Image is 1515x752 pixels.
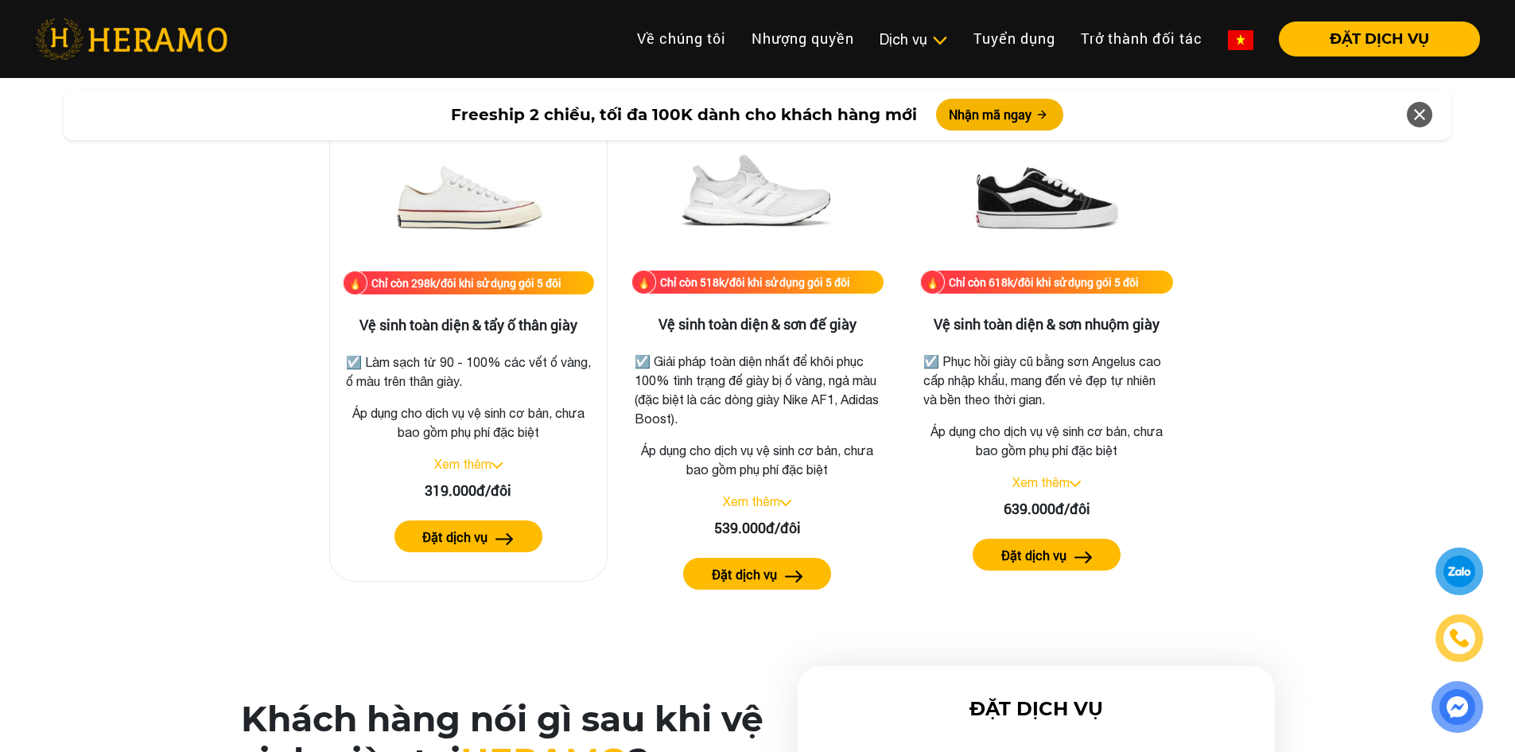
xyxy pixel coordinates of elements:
div: Chỉ còn 618k/đôi khi sử dụng gói 5 đôi [949,274,1139,290]
a: Đặt dịch vụ arrow [631,558,884,590]
button: Nhận mã ngay [936,99,1063,131]
div: 539.000đ/đôi [631,517,884,539]
a: Xem thêm [723,494,780,508]
img: fire.png [920,270,945,294]
img: arrow [785,571,803,583]
p: Áp dụng cho dịch vụ vệ sinh cơ bản, chưa bao gồm phụ phí đặc biệt [343,403,594,442]
img: Vệ sinh toàn diện & sơn đế giày [678,111,837,271]
a: Đặt dịch vụ arrow [343,520,594,552]
a: Tuyển dụng [961,21,1068,56]
h3: ĐẶT DỊCH VỤ [858,698,1214,721]
span: Freeship 2 chiều, tối đa 100K dành cho khách hàng mới [451,103,917,127]
img: arrow_down.svg [491,462,503,469]
button: Đặt dịch vụ [394,520,542,552]
div: Dịch vụ [880,29,948,50]
h3: Vệ sinh toàn diện & sơn đế giày [631,316,884,333]
a: Xem thêm [1012,475,1070,489]
a: Trở thành đối tác [1068,21,1215,56]
button: ĐẶT DỊCH VỤ [1279,21,1480,56]
img: heramo-logo.png [35,18,227,60]
img: Vệ sinh toàn diện & sơn nhuộm giày [967,111,1126,271]
div: 639.000đ/đôi [920,498,1173,520]
p: ☑️ Giải pháp toàn diện nhất để khôi phục 100% tình trạng đế giày bị ố vàng, ngả màu (đặc biệt là ... [635,352,881,428]
p: ☑️ Phục hồi giày cũ bằng sơn Angelus cao cấp nhập khẩu, mang đến vẻ đẹp tự nhiên và bền theo thời... [923,352,1170,409]
p: Áp dụng cho dịch vụ vệ sinh cơ bản, chưa bao gồm phụ phí đặc biệt [631,441,884,479]
p: ☑️ Làm sạch từ 90 - 100% các vết ố vàng, ố màu trên thân giày. [346,353,591,391]
button: Đặt dịch vụ [973,539,1121,571]
p: Áp dụng cho dịch vụ vệ sinh cơ bản, chưa bao gồm phụ phí đặc biệt [920,422,1173,460]
img: arrow_down.svg [780,500,791,506]
a: phone-icon [1435,614,1482,661]
div: 319.000đ/đôi [343,480,594,501]
label: Đặt dịch vụ [422,528,488,547]
img: subToggleIcon [931,33,948,49]
img: vn-flag.png [1228,30,1253,50]
a: Xem thêm [434,457,491,471]
label: Đặt dịch vụ [712,565,777,584]
button: Đặt dịch vụ [683,558,831,590]
h3: Vệ sinh toàn diện & tẩy ố thân giày [343,317,594,334]
img: arrow_down.svg [1070,481,1081,487]
img: arrow [495,533,514,545]
img: phone-icon [1450,629,1469,648]
img: arrow [1074,551,1093,563]
a: Về chúng tôi [624,21,739,56]
h3: Vệ sinh toàn diện & sơn nhuộm giày [920,316,1173,333]
a: ĐẶT DỊCH VỤ [1266,32,1480,46]
img: fire.png [343,271,367,295]
a: Nhượng quyền [739,21,867,56]
label: Đặt dịch vụ [1001,546,1066,565]
a: Đặt dịch vụ arrow [920,539,1173,571]
div: Chỉ còn 518k/đôi khi sử dụng gói 5 đôi [660,274,850,290]
img: fire.png [631,270,656,294]
div: Chỉ còn 298k/đôi khi sử dụng gói 5 đôi [371,275,561,291]
img: Vệ sinh toàn diện & tẩy ố thân giày [389,112,548,271]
